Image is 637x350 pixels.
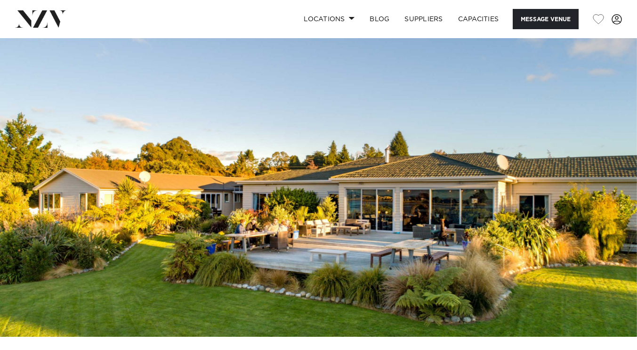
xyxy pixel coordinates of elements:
[296,9,362,29] a: Locations
[513,9,579,29] button: Message Venue
[451,9,507,29] a: Capacities
[15,10,66,27] img: nzv-logo.png
[362,9,397,29] a: BLOG
[397,9,450,29] a: SUPPLIERS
